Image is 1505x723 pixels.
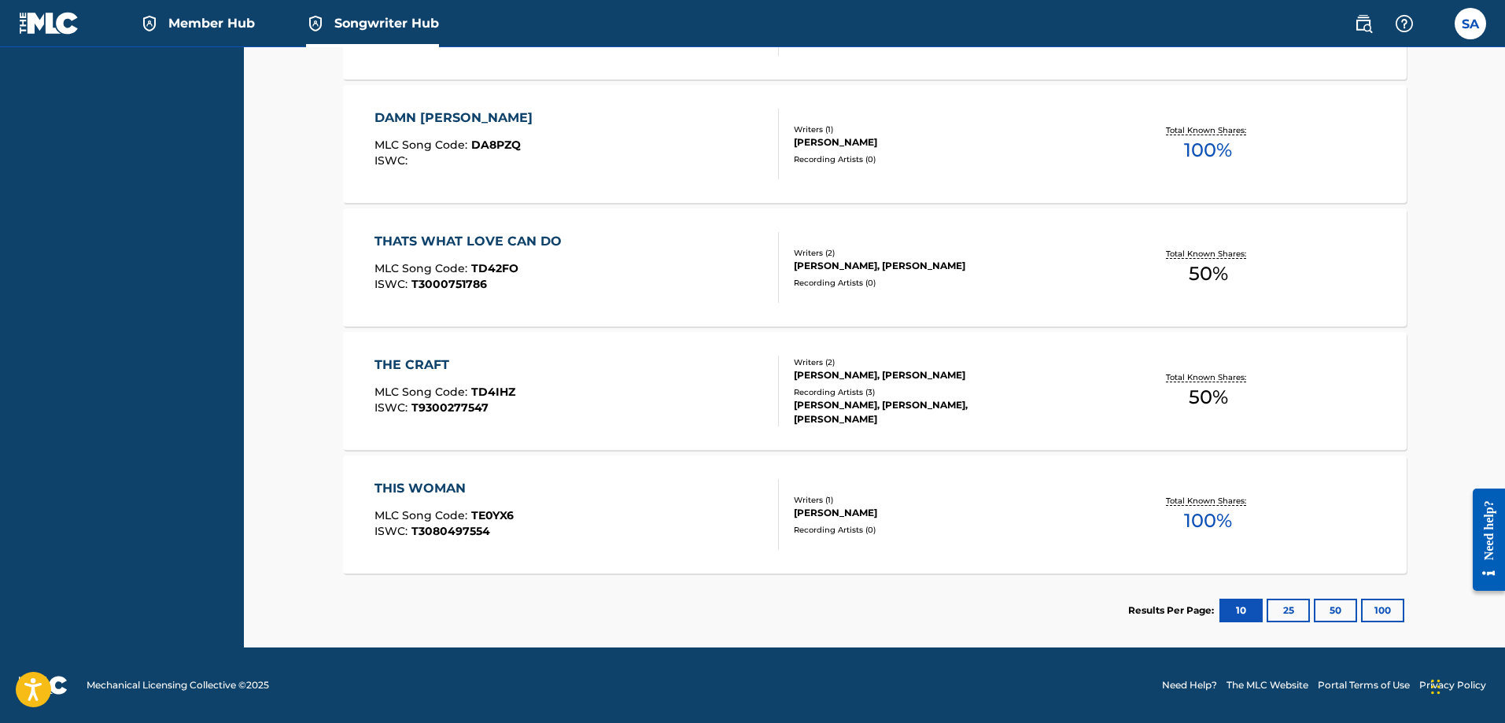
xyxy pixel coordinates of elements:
[374,138,471,152] span: MLC Song Code :
[343,456,1407,574] a: THIS WOMANMLC Song Code:TE0YX6ISWC:T3080497554Writers (1)[PERSON_NAME]Recording Artists (0)Total ...
[794,135,1031,149] div: [PERSON_NAME]
[794,277,1031,289] div: Recording Artists ( 0 )
[334,14,439,32] span: Songwriter Hub
[1128,603,1218,618] p: Results Per Page:
[1426,647,1505,723] iframe: Chat Widget
[306,14,325,33] img: Top Rightsholder
[1166,248,1250,260] p: Total Known Shares:
[1419,678,1486,692] a: Privacy Policy
[794,524,1031,536] div: Recording Artists ( 0 )
[1189,260,1228,288] span: 50 %
[1389,8,1420,39] div: Help
[411,400,489,415] span: T9300277547
[1429,16,1445,31] div: Notifications
[374,277,411,291] span: ISWC :
[140,14,159,33] img: Top Rightsholder
[87,678,269,692] span: Mechanical Licensing Collective © 2025
[19,676,68,695] img: logo
[794,506,1031,520] div: [PERSON_NAME]
[1361,599,1404,622] button: 100
[1314,599,1357,622] button: 50
[374,479,514,498] div: THIS WOMAN
[343,332,1407,450] a: THE CRAFTMLC Song Code:TD4IHZISWC:T9300277547Writers (2)[PERSON_NAME], [PERSON_NAME]Recording Art...
[1348,8,1379,39] a: Public Search
[794,153,1031,165] div: Recording Artists ( 0 )
[374,109,540,127] div: DAMN [PERSON_NAME]
[794,368,1031,382] div: [PERSON_NAME], [PERSON_NAME]
[374,356,515,374] div: THE CRAFT
[471,261,518,275] span: TD42FO
[471,138,521,152] span: DA8PZQ
[411,524,490,538] span: T3080497554
[1166,124,1250,136] p: Total Known Shares:
[374,261,471,275] span: MLC Song Code :
[1184,136,1232,164] span: 100 %
[1184,507,1232,535] span: 100 %
[374,232,570,251] div: THATS WHAT LOVE CAN DO
[471,385,515,399] span: TD4IHZ
[374,385,471,399] span: MLC Song Code :
[1354,14,1373,33] img: search
[794,356,1031,368] div: Writers ( 2 )
[374,400,411,415] span: ISWC :
[374,153,411,168] span: ISWC :
[168,14,255,32] span: Member Hub
[794,259,1031,273] div: [PERSON_NAME], [PERSON_NAME]
[411,277,487,291] span: T3000751786
[1461,477,1505,603] iframe: Resource Center
[794,247,1031,259] div: Writers ( 2 )
[1455,8,1486,39] div: User Menu
[1189,383,1228,411] span: 50 %
[471,508,514,522] span: TE0YX6
[374,508,471,522] span: MLC Song Code :
[1166,495,1250,507] p: Total Known Shares:
[1166,371,1250,383] p: Total Known Shares:
[794,386,1031,398] div: Recording Artists ( 3 )
[1318,678,1410,692] a: Portal Terms of Use
[1267,599,1310,622] button: 25
[794,494,1031,506] div: Writers ( 1 )
[1431,663,1440,710] div: Drag
[794,398,1031,426] div: [PERSON_NAME], [PERSON_NAME], [PERSON_NAME]
[1227,678,1308,692] a: The MLC Website
[374,524,411,538] span: ISWC :
[343,85,1407,203] a: DAMN [PERSON_NAME]MLC Song Code:DA8PZQISWC:Writers (1)[PERSON_NAME]Recording Artists (0)Total Kno...
[794,124,1031,135] div: Writers ( 1 )
[1162,678,1217,692] a: Need Help?
[1395,14,1414,33] img: help
[343,208,1407,326] a: THATS WHAT LOVE CAN DOMLC Song Code:TD42FOISWC:T3000751786Writers (2)[PERSON_NAME], [PERSON_NAME]...
[19,12,79,35] img: MLC Logo
[1219,599,1263,622] button: 10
